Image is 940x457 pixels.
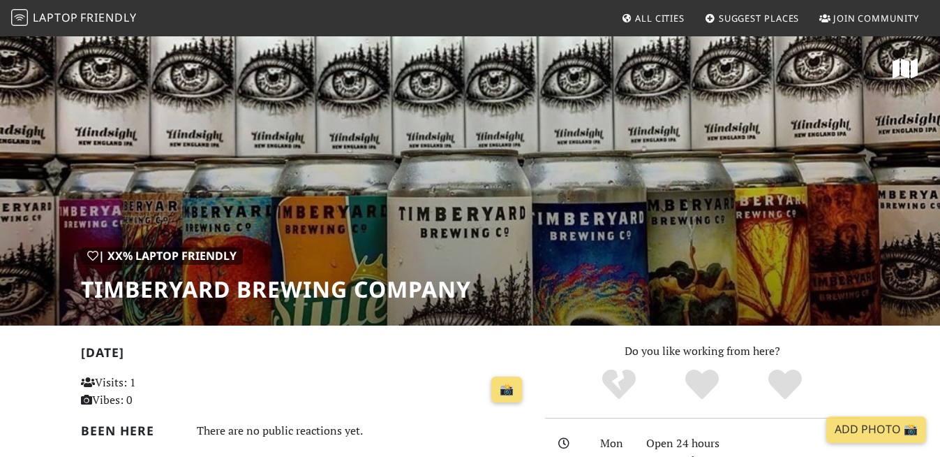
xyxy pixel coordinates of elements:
div: Definitely! [743,368,826,402]
a: Join Community [814,6,925,31]
div: No [578,368,661,402]
a: Suggest Places [699,6,805,31]
a: LaptopFriendly LaptopFriendly [11,6,137,31]
p: Visits: 1 Vibes: 0 [81,374,219,409]
span: All Cities [635,12,685,24]
h2: Been here [81,423,180,438]
div: Open 24 hours [638,435,868,453]
span: Friendly [80,10,136,25]
div: In general, do you like working from here? [81,247,243,266]
a: 📸 [491,377,522,403]
div: Mon [592,435,638,453]
p: Do you like working from here? [545,342,860,361]
span: Join Community [833,12,919,24]
div: There are no public reactions yet. [197,421,528,441]
div: Yes [661,368,744,402]
h1: Timberyard Brewing Company [81,276,471,303]
span: Suggest Places [719,12,800,24]
h2: [DATE] [81,345,528,365]
a: Add Photo 📸 [826,416,926,443]
img: LaptopFriendly [11,9,28,26]
span: Laptop [33,10,78,25]
a: All Cities [616,6,690,31]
